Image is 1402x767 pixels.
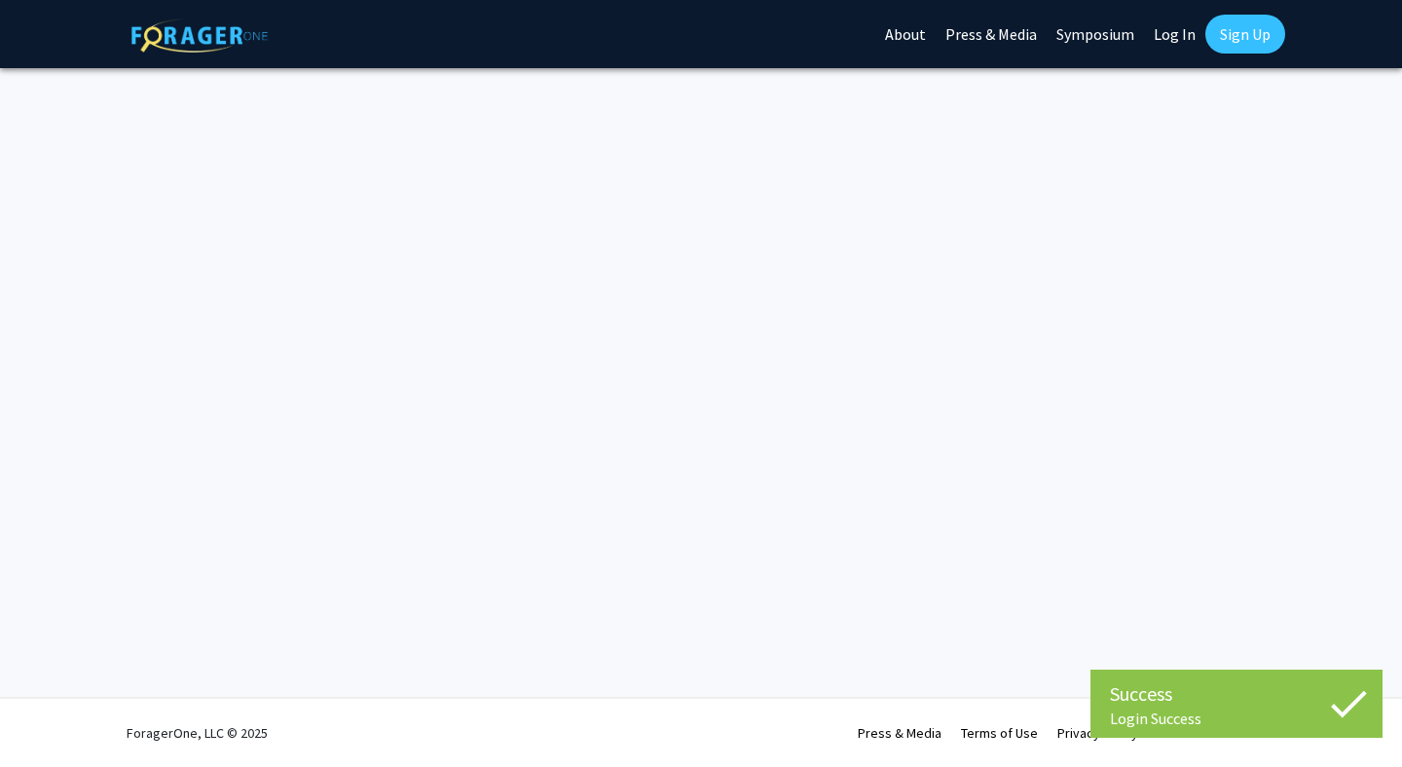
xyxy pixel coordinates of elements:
a: Press & Media [858,724,941,742]
div: Success [1110,679,1363,709]
img: ForagerOne Logo [131,18,268,53]
a: Terms of Use [961,724,1038,742]
div: Login Success [1110,709,1363,728]
div: ForagerOne, LLC © 2025 [127,699,268,767]
a: Sign Up [1205,15,1285,54]
a: Privacy Policy [1057,724,1138,742]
